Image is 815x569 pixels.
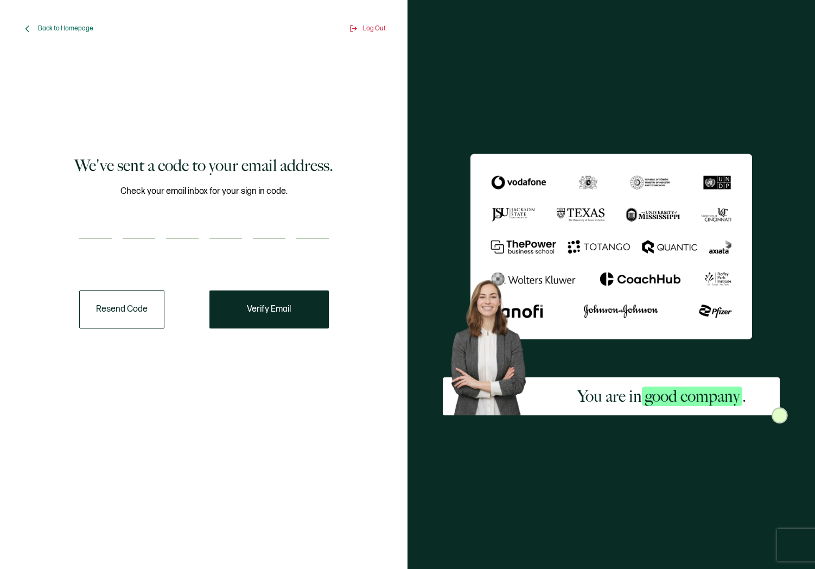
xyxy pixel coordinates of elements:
[247,305,291,314] span: Verify Email
[38,24,93,33] span: Back to Homepage
[470,154,752,339] img: Sertifier We've sent a code to your email address.
[577,385,746,407] h2: You are in .
[443,273,544,415] img: Sertifier Signup - You are in <span class="strong-h">good company</span>. Hero
[772,407,788,423] img: Sertifier Signup
[642,387,742,406] span: good company
[120,185,288,198] span: Check your email inbox for your sign in code.
[79,290,164,328] button: Resend Code
[74,155,333,176] h1: We've sent a code to your email address.
[209,290,329,328] button: Verify Email
[363,24,386,33] span: Log Out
